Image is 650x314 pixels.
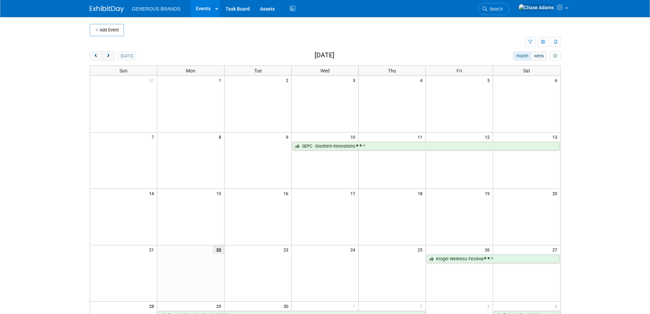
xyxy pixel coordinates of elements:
[487,76,493,84] span: 5
[186,68,196,73] span: Mon
[388,68,396,73] span: Thu
[350,245,358,254] span: 24
[427,255,559,263] a: Kroger Wellness Festival
[417,133,425,141] span: 11
[90,24,124,36] button: Add Event
[102,52,115,60] button: next
[218,133,224,141] span: 8
[478,3,509,15] a: Search
[213,245,224,254] span: 22
[419,302,425,310] span: 2
[90,52,102,60] button: prev
[550,52,560,60] button: myCustomButton
[487,6,503,12] span: Search
[119,68,128,73] span: Sun
[419,76,425,84] span: 4
[292,142,560,151] a: SEPC - Southern Innovations
[283,302,291,310] span: 30
[484,245,493,254] span: 26
[148,76,157,84] span: 31
[148,189,157,197] span: 14
[151,133,157,141] span: 7
[148,245,157,254] span: 21
[552,133,560,141] span: 13
[484,133,493,141] span: 12
[315,52,334,59] h2: [DATE]
[254,68,262,73] span: Tue
[554,76,560,84] span: 6
[417,189,425,197] span: 18
[552,189,560,197] span: 20
[350,189,358,197] span: 17
[218,76,224,84] span: 1
[148,302,157,310] span: 28
[283,189,291,197] span: 16
[350,133,358,141] span: 10
[484,189,493,197] span: 19
[457,68,462,73] span: Fri
[118,52,136,60] button: [DATE]
[417,245,425,254] span: 25
[553,54,558,58] i: Personalize Calendar
[513,52,531,60] button: month
[285,133,291,141] span: 9
[352,302,358,310] span: 1
[352,76,358,84] span: 3
[487,302,493,310] span: 3
[552,245,560,254] span: 27
[132,6,180,12] span: GENEROUS BRANDS
[90,6,124,13] img: ExhibitDay
[216,302,224,310] span: 29
[518,4,554,11] img: Chase Adams
[554,302,560,310] span: 4
[320,68,330,73] span: Wed
[216,189,224,197] span: 15
[523,68,530,73] span: Sat
[531,52,547,60] button: week
[285,76,291,84] span: 2
[283,245,291,254] span: 23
